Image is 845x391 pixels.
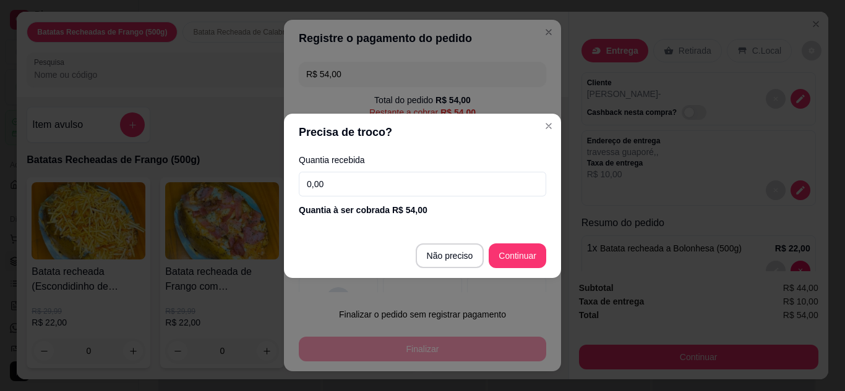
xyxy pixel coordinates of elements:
[299,204,546,216] div: Quantia à ser cobrada R$ 54,00
[299,155,546,164] label: Quantia recebida
[489,243,546,268] button: Continuar
[416,243,484,268] button: Não preciso
[284,113,561,150] header: Precisa de troco?
[539,116,559,135] button: Close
